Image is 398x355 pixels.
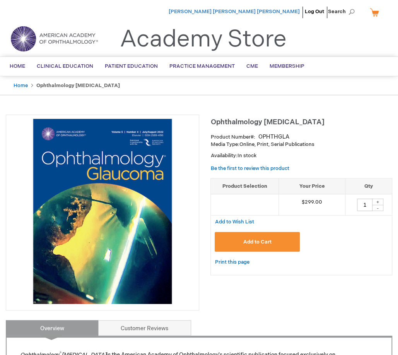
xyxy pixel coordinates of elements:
[328,4,357,19] span: Search
[246,63,258,69] span: CME
[37,63,93,69] span: Clinical Education
[237,153,256,159] span: In stock
[305,9,324,15] a: Log Out
[215,232,299,252] button: Add to Cart
[210,141,239,147] strong: Media Type:
[169,63,235,69] span: Practice Management
[120,26,287,53] a: Academy Store
[279,194,345,216] td: $299.00
[14,82,28,89] a: Home
[36,82,120,89] strong: Ophthalmology [MEDICAL_DATA]
[215,218,254,225] a: Add to Wish List
[215,257,249,267] a: Print this page
[210,134,255,140] strong: Product Number
[105,63,158,69] span: Patient Education
[357,199,372,211] input: Qty
[270,63,304,69] span: Membership
[210,165,289,171] a: Be the first to review this product
[10,63,25,69] span: Home
[243,239,272,245] span: Add to Cart
[210,118,324,126] span: Ophthalmology [MEDICAL_DATA]
[10,119,195,304] img: Ophthalmology Glaucoma
[215,219,254,225] span: Add to Wish List
[210,141,392,148] p: Online, Print, Serial Publications
[210,152,392,159] p: Availability:
[6,320,99,336] a: Overview
[98,320,191,336] a: Customer Reviews
[345,178,392,194] th: Qty
[169,9,300,15] a: [PERSON_NAME] [PERSON_NAME] [PERSON_NAME]
[211,178,278,194] th: Product Selection
[258,133,289,141] div: OPHTHGLA
[279,178,345,194] th: Your Price
[372,205,383,211] div: -
[372,199,383,205] div: +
